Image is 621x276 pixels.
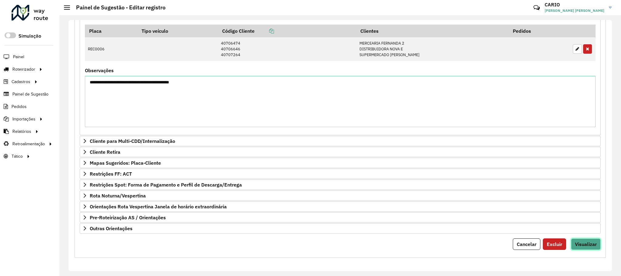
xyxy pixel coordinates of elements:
[80,147,601,157] a: Cliente Retira
[545,8,604,13] span: [PERSON_NAME] [PERSON_NAME]
[85,25,138,37] th: Placa
[18,32,41,40] label: Simulação
[12,66,35,72] span: Roteirizador
[80,169,601,179] a: Restrições FF: ACT
[509,25,570,37] th: Pedidos
[12,91,48,97] span: Painel de Sugestão
[90,193,146,198] span: Rota Noturna/Vespertina
[12,128,31,135] span: Relatórios
[80,158,601,168] a: Mapas Sugeridos: Placa-Cliente
[90,215,166,220] span: Pre-Roteirização AS / Orientações
[80,223,601,234] a: Outras Orientações
[571,238,601,250] button: Visualizar
[12,116,35,122] span: Importações
[543,238,566,250] button: Excluir
[90,160,161,165] span: Mapas Sugeridos: Placa-Cliente
[80,201,601,212] a: Orientações Rota Vespertina Janela de horário extraordinária
[90,182,242,187] span: Restrições Spot: Forma de Pagamento e Perfil de Descarga/Entrega
[80,180,601,190] a: Restrições Spot: Forma de Pagamento e Perfil de Descarga/Entrega
[218,37,356,61] td: 40706474 40706646 40707264
[12,153,23,160] span: Tático
[80,212,601,223] a: Pre-Roteirização AS / Orientações
[80,136,601,146] a: Cliente para Multi-CDD/Internalização
[356,37,509,61] td: MERCEARIA FERNANDA 2 DISTRIBUIDORA NOVA E SUPERMERCADO [PERSON_NAME]
[356,25,509,37] th: Clientes
[530,1,543,14] a: Contato Rápido
[218,25,356,37] th: Código Cliente
[513,238,540,250] button: Cancelar
[575,241,597,247] span: Visualizar
[547,241,562,247] span: Excluir
[80,190,601,201] a: Rota Noturna/Vespertina
[85,67,114,74] label: Observações
[90,171,132,176] span: Restrições FF: ACT
[90,150,120,154] span: Cliente Retira
[90,226,132,231] span: Outras Orientações
[85,37,138,61] td: REC0006
[545,2,604,8] h3: CARIO
[12,79,30,85] span: Cadastros
[13,54,24,60] span: Painel
[90,139,175,143] span: Cliente para Multi-CDD/Internalização
[90,204,227,209] span: Orientações Rota Vespertina Janela de horário extraordinária
[517,241,536,247] span: Cancelar
[70,4,165,11] h2: Painel de Sugestão - Editar registro
[138,25,218,37] th: Tipo veículo
[12,141,45,147] span: Retroalimentação
[255,28,274,34] a: Copiar
[12,103,27,110] span: Pedidos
